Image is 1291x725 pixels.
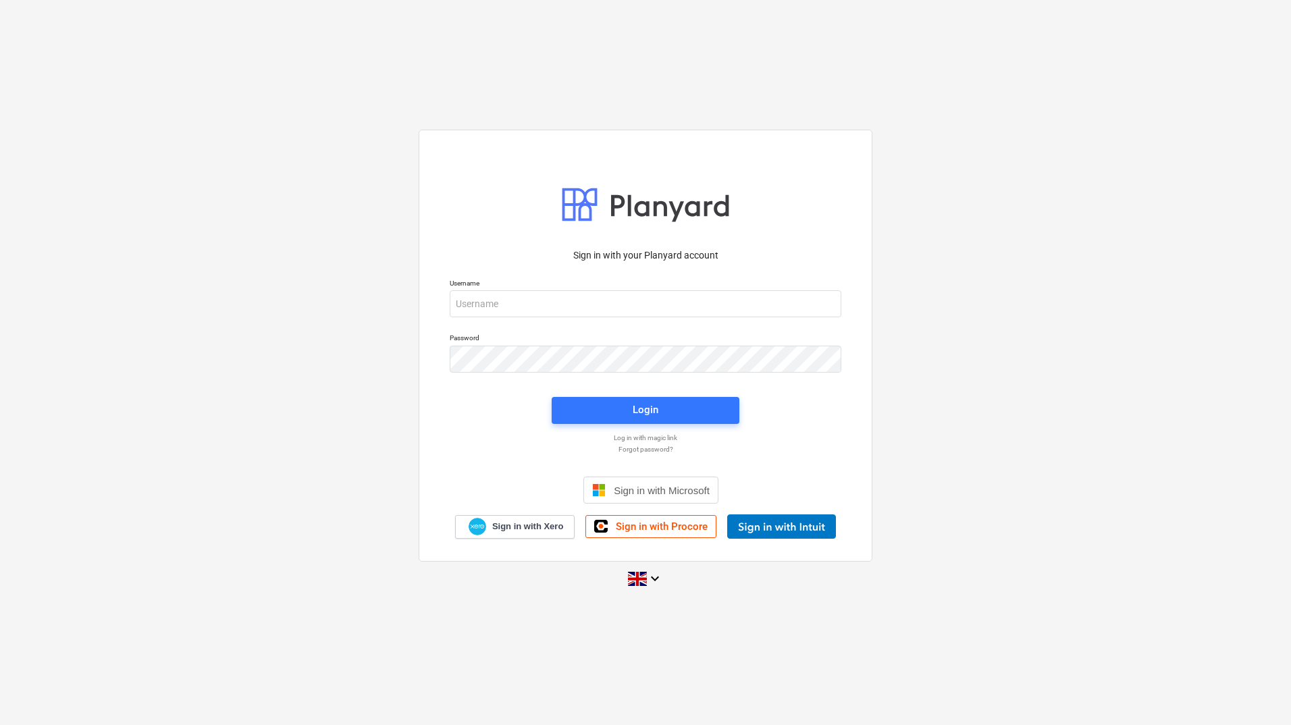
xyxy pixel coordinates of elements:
[592,483,606,497] img: Microsoft logo
[443,445,848,454] a: Forgot password?
[552,397,739,424] button: Login
[450,248,841,263] p: Sign in with your Planyard account
[633,401,658,419] div: Login
[585,515,716,538] a: Sign in with Procore
[492,520,563,533] span: Sign in with Xero
[614,485,710,496] span: Sign in with Microsoft
[450,279,841,290] p: Username
[450,333,841,345] p: Password
[450,290,841,317] input: Username
[469,518,486,536] img: Xero logo
[455,515,575,539] a: Sign in with Xero
[647,570,663,587] i: keyboard_arrow_down
[443,433,848,442] a: Log in with magic link
[616,520,708,533] span: Sign in with Procore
